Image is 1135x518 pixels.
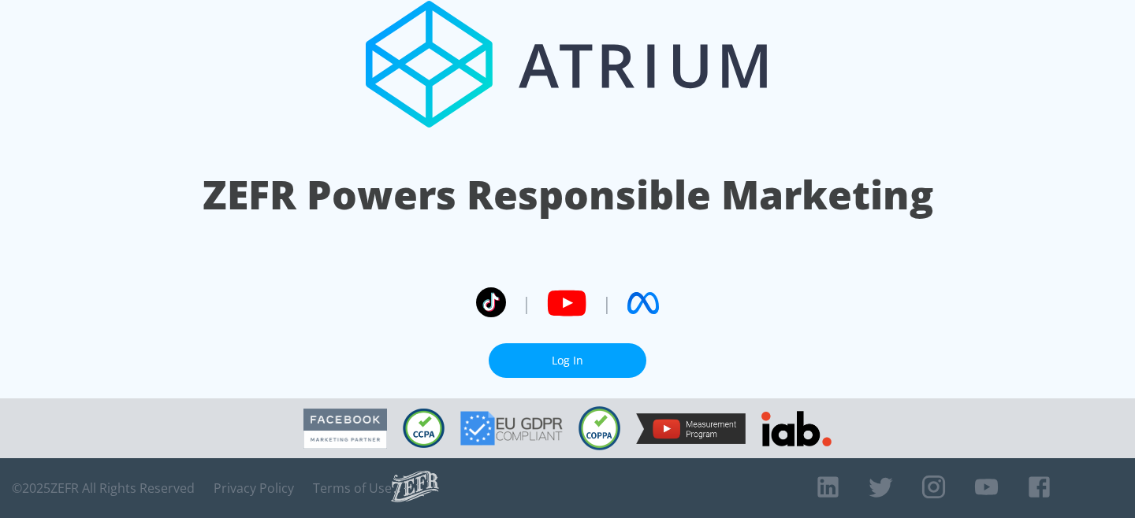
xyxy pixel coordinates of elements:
a: Privacy Policy [214,480,294,496]
span: | [602,291,612,315]
img: Facebook Marketing Partner [303,409,387,449]
a: Log In [489,343,646,379]
a: Terms of Use [313,480,392,496]
h1: ZEFR Powers Responsible Marketing [203,168,933,222]
span: © 2025 ZEFR All Rights Reserved [12,480,195,496]
span: | [522,291,531,315]
img: YouTube Measurement Program [636,413,746,444]
img: IAB [761,411,832,446]
img: GDPR Compliant [460,411,563,446]
img: CCPA Compliant [403,409,445,448]
img: COPPA Compliant [579,406,620,450]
